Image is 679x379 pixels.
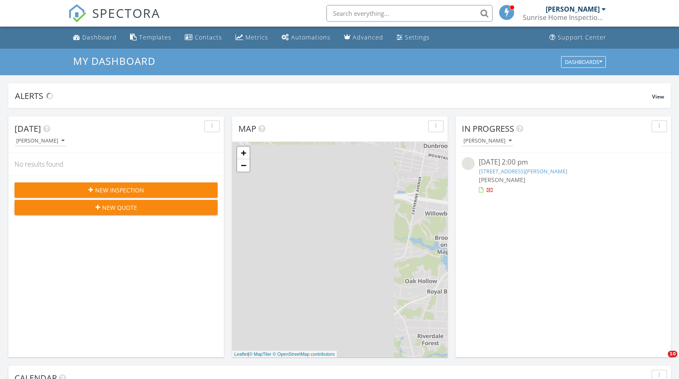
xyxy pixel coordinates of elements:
a: Support Center [546,30,610,45]
span: View [652,93,664,100]
div: [PERSON_NAME] [463,138,512,144]
a: Zoom in [237,147,250,159]
a: [STREET_ADDRESS][PERSON_NAME] [479,167,567,175]
button: Dashboards [561,56,606,68]
button: [PERSON_NAME] [15,135,66,147]
div: Dashboards [565,59,602,65]
a: Advanced [341,30,387,45]
div: | [232,351,337,358]
a: © MapTiler [249,352,272,357]
div: [PERSON_NAME] [16,138,64,144]
img: The Best Home Inspection Software - Spectora [68,4,86,22]
div: Settings [405,33,430,41]
div: Automations [291,33,331,41]
a: Templates [127,30,175,45]
div: Contacts [195,33,222,41]
span: SPECTORA [92,4,160,22]
button: New Quote [15,200,218,215]
div: No results found [8,153,224,175]
button: New Inspection [15,182,218,197]
a: [DATE] 2:00 pm [STREET_ADDRESS][PERSON_NAME] [PERSON_NAME] [462,157,665,194]
div: Alerts [15,90,652,101]
iframe: Intercom live chat [651,351,671,371]
div: Sunrise Home Inspections, LLC [523,13,606,22]
span: Map [238,123,256,134]
div: Support Center [558,33,606,41]
a: Automations (Basic) [278,30,334,45]
div: [DATE] 2:00 pm [479,157,648,167]
span: In Progress [462,123,514,134]
a: Metrics [232,30,272,45]
a: SPECTORA [68,11,160,29]
button: [PERSON_NAME] [462,135,513,147]
div: Dashboard [82,33,117,41]
span: [DATE] [15,123,41,134]
div: Advanced [353,33,383,41]
span: 10 [668,351,677,357]
span: [PERSON_NAME] [479,176,525,184]
span: New Inspection [95,186,144,194]
img: streetview [462,157,475,170]
a: Settings [393,30,433,45]
a: Leaflet [234,352,248,357]
div: Templates [139,33,172,41]
a: © OpenStreetMap contributors [273,352,335,357]
input: Search everything... [326,5,493,22]
div: [PERSON_NAME] [546,5,600,13]
span: New Quote [102,203,137,212]
div: Metrics [245,33,268,41]
a: Zoom out [237,159,250,172]
span: My Dashboard [73,54,155,68]
a: Dashboard [70,30,120,45]
a: Contacts [181,30,226,45]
